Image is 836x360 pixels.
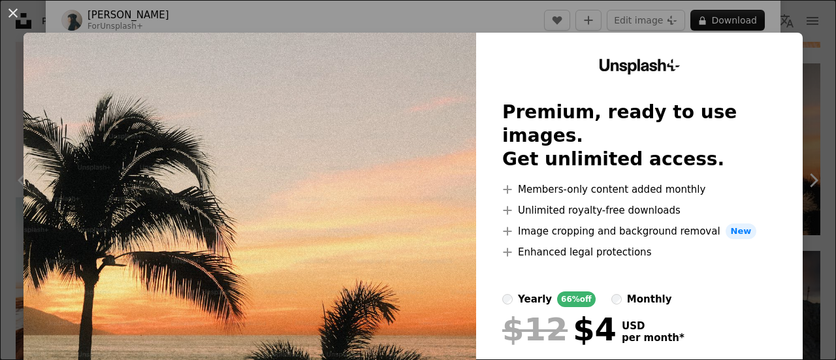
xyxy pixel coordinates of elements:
span: per month * [622,332,684,344]
div: yearly [518,291,552,307]
span: $12 [502,312,568,346]
div: monthly [627,291,672,307]
li: Enhanced legal protections [502,244,777,260]
div: 66% off [557,291,596,307]
li: Members-only content added monthly [502,182,777,197]
div: $4 [502,312,617,346]
li: Image cropping and background removal [502,223,777,239]
h2: Premium, ready to use images. Get unlimited access. [502,101,777,171]
span: USD [622,320,684,332]
li: Unlimited royalty-free downloads [502,203,777,218]
span: New [726,223,757,239]
input: monthly [611,294,622,304]
input: yearly66%off [502,294,513,304]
